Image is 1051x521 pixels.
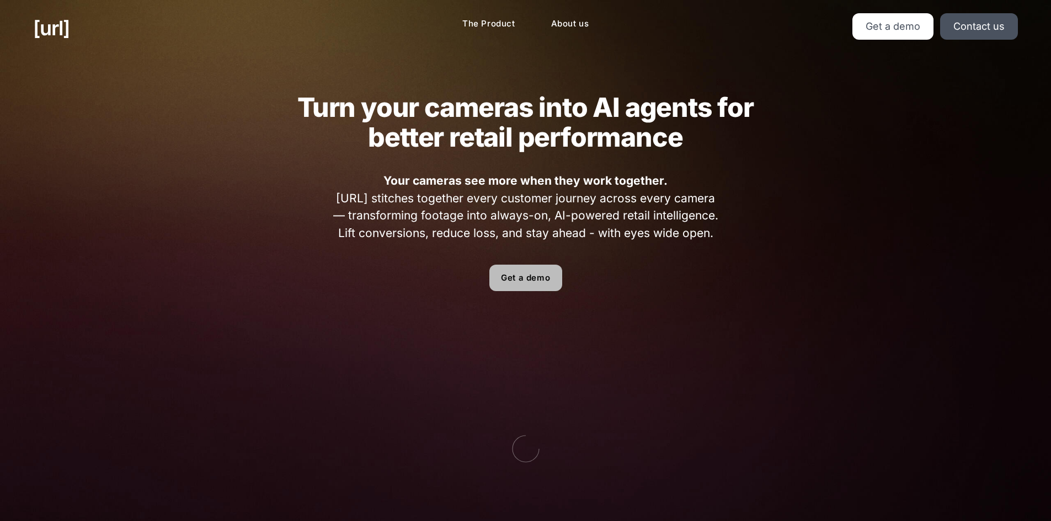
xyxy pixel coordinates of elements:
[276,93,776,152] h2: Turn your cameras into AI agents for better retail performance
[940,13,1018,40] a: Contact us
[329,172,722,241] span: [URL] stitches together every customer journey across every camera — transforming footage into al...
[33,13,70,43] a: [URL]
[489,265,562,291] a: Get a demo
[454,13,524,35] a: The Product
[542,13,598,35] a: About us
[383,174,668,187] strong: Your cameras see more when they work together.
[852,13,933,40] a: Get a demo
